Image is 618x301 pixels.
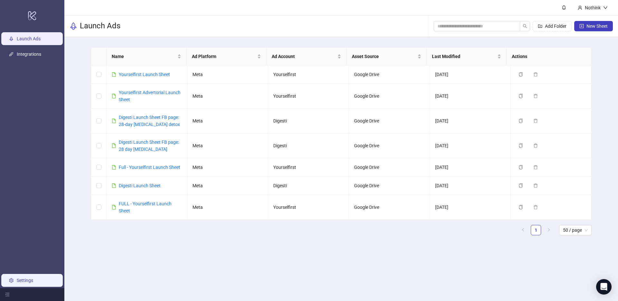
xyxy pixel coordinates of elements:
a: Digesti Launch Sheet [119,183,161,188]
th: Ad Platform [187,48,267,65]
span: delete [533,94,538,98]
span: left [521,228,525,232]
span: Asset Source [352,53,416,60]
span: 50 / page [563,225,588,235]
span: file [112,205,116,209]
span: copy [519,119,523,123]
li: Next Page [544,225,554,235]
th: Name [107,48,187,65]
th: Actions [507,48,587,65]
span: delete [533,72,538,77]
span: file [112,183,116,188]
span: menu-fold [5,292,10,297]
span: file [112,94,116,98]
td: Google Drive [349,133,430,158]
td: Google Drive [349,109,430,133]
span: copy [519,72,523,77]
td: Digesti [268,133,349,158]
td: Google Drive [349,195,430,220]
div: Nothink [582,4,603,11]
span: New Sheet [586,24,608,29]
a: FULL - Yourselfirst Launch Sheet [119,201,172,213]
td: Google Drive [349,158,430,177]
span: copy [519,94,523,98]
a: Yourselfirst Advertorial Launch Sheet [119,90,181,102]
td: Meta [187,84,268,109]
button: Add Folder [533,21,572,31]
span: delete [533,119,538,123]
td: Digesti [268,177,349,195]
h3: Launch Ads [80,21,120,31]
span: down [603,5,608,10]
td: [DATE] [430,195,511,220]
span: file [112,119,116,123]
td: Yourselfirst [268,84,349,109]
td: Google Drive [349,65,430,84]
a: Full - Yourselfirst Launch Sheet [119,165,180,170]
button: left [518,225,528,235]
a: Digesti Launch Sheet FB page: 28 day [MEDICAL_DATA] [119,140,179,152]
span: Add Folder [545,24,566,29]
span: delete [533,183,538,188]
span: file [112,165,116,170]
td: [DATE] [430,65,511,84]
button: New Sheet [574,21,613,31]
span: Last Modified [432,53,496,60]
td: [DATE] [430,158,511,177]
a: Digesti Launch Sheet FB page: 28-day [MEDICAL_DATA] detox [119,115,180,127]
td: Yourselfirst [268,158,349,177]
span: rocket [70,22,77,30]
span: bell [562,5,566,10]
td: Meta [187,158,268,177]
td: Google Drive [349,177,430,195]
a: Settings [17,278,33,283]
td: Yourselfirst [268,65,349,84]
a: 1 [531,225,541,235]
td: [DATE] [430,177,511,195]
span: copy [519,205,523,209]
span: Ad Account [272,53,336,60]
td: Yourselfirst [268,195,349,220]
td: Meta [187,65,268,84]
span: plus-square [579,24,584,28]
th: Asset Source [347,48,427,65]
span: Ad Platform [192,53,256,60]
td: Meta [187,109,268,133]
td: Meta [187,177,268,195]
button: right [544,225,554,235]
span: folder-add [538,24,542,28]
td: Meta [187,195,268,220]
td: Meta [187,133,268,158]
a: Yourselfirst Launch Sheet [119,72,170,77]
span: file [112,72,116,77]
td: [DATE] [430,133,511,158]
span: copy [519,165,523,170]
div: Open Intercom Messenger [596,279,612,295]
th: Last Modified [427,48,507,65]
span: user [578,5,582,10]
td: [DATE] [430,84,511,109]
span: search [523,24,527,28]
span: file [112,143,116,148]
span: delete [533,205,538,209]
td: Google Drive [349,84,430,109]
li: Previous Page [518,225,528,235]
a: Integrations [17,52,41,57]
span: right [547,228,551,232]
a: Launch Ads [17,36,41,41]
span: copy [519,183,523,188]
span: delete [533,143,538,148]
span: copy [519,143,523,148]
span: delete [533,165,538,170]
td: [DATE] [430,109,511,133]
span: Name [112,53,176,60]
td: Digesti [268,109,349,133]
th: Ad Account [267,48,347,65]
div: Page Size [559,225,592,235]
